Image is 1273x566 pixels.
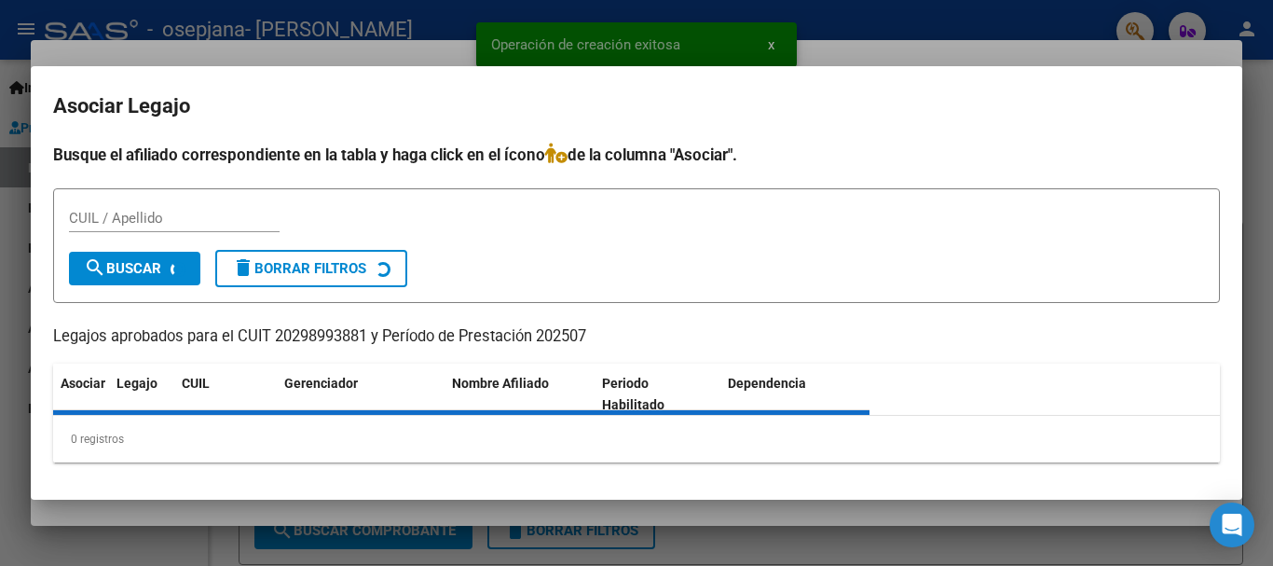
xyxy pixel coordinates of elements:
span: Legajo [116,376,157,391]
h2: Asociar Legajo [53,89,1220,124]
span: Gerenciador [284,376,358,391]
span: Periodo Habilitado [602,376,664,412]
h4: Busque el afiliado correspondiente en la tabla y haga click en el ícono de la columna "Asociar". [53,143,1220,167]
span: Buscar [84,260,161,277]
span: Nombre Afiliado [452,376,549,391]
datatable-header-cell: Gerenciador [277,364,445,425]
span: CUIL [182,376,210,391]
mat-icon: delete [232,256,254,279]
span: Asociar [61,376,105,391]
datatable-header-cell: Nombre Afiliado [445,364,595,425]
div: Open Intercom Messenger [1210,503,1254,547]
datatable-header-cell: Asociar [53,364,109,425]
span: Borrar Filtros [232,260,366,277]
button: Borrar Filtros [215,250,407,287]
datatable-header-cell: CUIL [174,364,277,425]
datatable-header-cell: Dependencia [720,364,870,425]
datatable-header-cell: Periodo Habilitado [595,364,720,425]
div: 0 registros [53,416,1220,462]
datatable-header-cell: Legajo [109,364,174,425]
button: Buscar [69,252,200,285]
mat-icon: search [84,256,106,279]
p: Legajos aprobados para el CUIT 20298993881 y Período de Prestación 202507 [53,325,1220,349]
span: Dependencia [728,376,806,391]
